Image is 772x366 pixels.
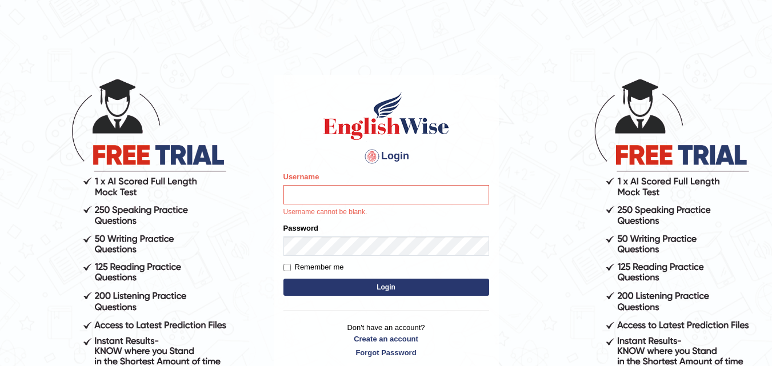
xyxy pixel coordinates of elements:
[283,147,489,166] h4: Login
[283,322,489,357] p: Don't have an account?
[283,262,344,273] label: Remember me
[283,207,489,218] p: Username cannot be blank.
[283,264,291,271] input: Remember me
[283,223,318,234] label: Password
[283,333,489,344] a: Create an account
[283,171,319,182] label: Username
[283,279,489,296] button: Login
[321,90,451,142] img: Logo of English Wise sign in for intelligent practice with AI
[283,347,489,358] a: Forgot Password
